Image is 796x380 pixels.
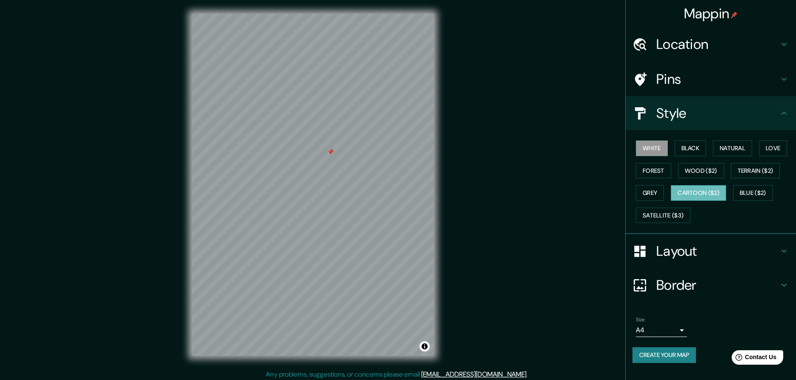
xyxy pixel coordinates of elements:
[656,243,779,260] h4: Layout
[636,208,690,223] button: Satellite ($3)
[421,370,526,379] a: [EMAIL_ADDRESS][DOMAIN_NAME]
[626,27,796,61] div: Location
[636,185,664,201] button: Grey
[656,36,779,53] h4: Location
[636,316,645,323] label: Size
[759,140,787,156] button: Love
[626,234,796,268] div: Layout
[636,140,668,156] button: White
[636,323,687,337] div: A4
[636,163,671,179] button: Forest
[420,341,430,351] button: Toggle attribution
[678,163,724,179] button: Wood ($2)
[632,347,696,363] button: Create your map
[529,369,531,380] div: .
[626,268,796,302] div: Border
[528,369,529,380] div: .
[656,105,779,122] h4: Style
[731,163,780,179] button: Terrain ($2)
[684,5,738,22] h4: Mappin
[626,62,796,96] div: Pins
[733,185,773,201] button: Blue ($2)
[731,11,738,18] img: pin-icon.png
[656,71,779,88] h4: Pins
[720,347,787,371] iframe: Help widget launcher
[713,140,752,156] button: Natural
[675,140,707,156] button: Black
[671,185,726,201] button: Cartoon ($2)
[192,14,434,356] canvas: Map
[656,277,779,294] h4: Border
[266,369,528,380] p: Any problems, suggestions, or concerns please email .
[626,96,796,130] div: Style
